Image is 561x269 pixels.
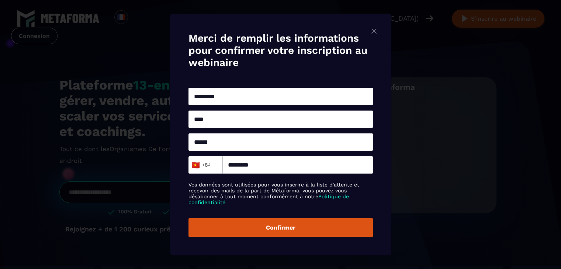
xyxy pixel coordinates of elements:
[188,156,222,174] div: Search for option
[188,193,349,205] a: Politique de confidentialité
[370,27,378,36] img: close
[188,32,373,69] h4: Merci de remplir les informations pour confirmer votre inscription au webinaire
[190,160,200,170] span: 🇻🇳
[188,218,373,237] button: Confirmer
[193,160,208,170] span: +84
[188,182,373,205] label: Vos données sont utilisées pour vous inscrire à la liste d'attente et recevoir des mails de la pa...
[210,160,216,171] input: Search for option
